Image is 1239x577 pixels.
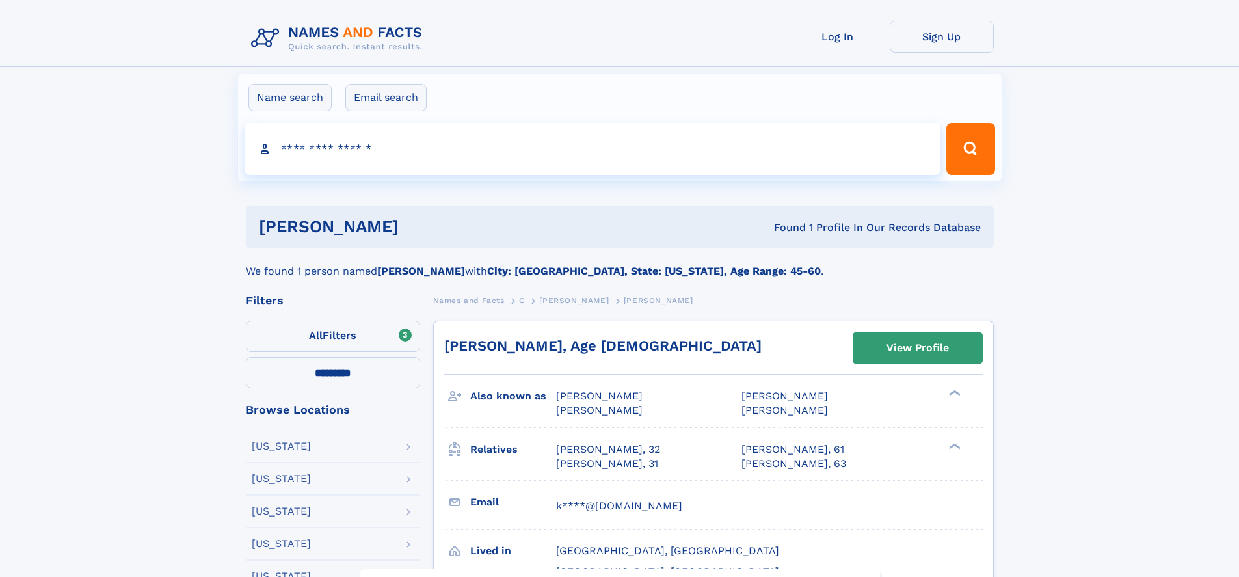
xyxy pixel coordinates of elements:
[444,338,762,354] a: [PERSON_NAME], Age [DEMOGRAPHIC_DATA]
[470,491,556,513] h3: Email
[946,123,994,175] button: Search Button
[246,248,994,279] div: We found 1 person named with .
[248,84,332,111] label: Name search
[252,539,311,549] div: [US_STATE]
[309,329,323,342] span: All
[556,544,779,557] span: [GEOGRAPHIC_DATA], [GEOGRAPHIC_DATA]
[556,404,643,416] span: [PERSON_NAME]
[470,438,556,461] h3: Relatives
[252,441,311,451] div: [US_STATE]
[741,404,828,416] span: [PERSON_NAME]
[539,292,609,308] a: [PERSON_NAME]
[946,442,961,450] div: ❯
[886,333,949,363] div: View Profile
[259,219,587,235] h1: [PERSON_NAME]
[246,21,433,56] img: Logo Names and Facts
[433,292,505,308] a: Names and Facts
[853,332,982,364] a: View Profile
[519,292,525,308] a: C
[252,506,311,517] div: [US_STATE]
[624,296,693,305] span: [PERSON_NAME]
[539,296,609,305] span: [PERSON_NAME]
[245,123,941,175] input: search input
[586,221,981,235] div: Found 1 Profile In Our Records Database
[470,540,556,562] h3: Lived in
[946,389,961,397] div: ❯
[246,295,420,306] div: Filters
[556,390,643,402] span: [PERSON_NAME]
[741,442,844,457] a: [PERSON_NAME], 61
[786,21,890,53] a: Log In
[556,457,658,471] a: [PERSON_NAME], 31
[741,390,828,402] span: [PERSON_NAME]
[890,21,994,53] a: Sign Up
[246,404,420,416] div: Browse Locations
[246,321,420,352] label: Filters
[470,385,556,407] h3: Also known as
[377,265,465,277] b: [PERSON_NAME]
[487,265,821,277] b: City: [GEOGRAPHIC_DATA], State: [US_STATE], Age Range: 45-60
[345,84,427,111] label: Email search
[519,296,525,305] span: C
[741,457,846,471] a: [PERSON_NAME], 63
[252,474,311,484] div: [US_STATE]
[556,442,660,457] a: [PERSON_NAME], 32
